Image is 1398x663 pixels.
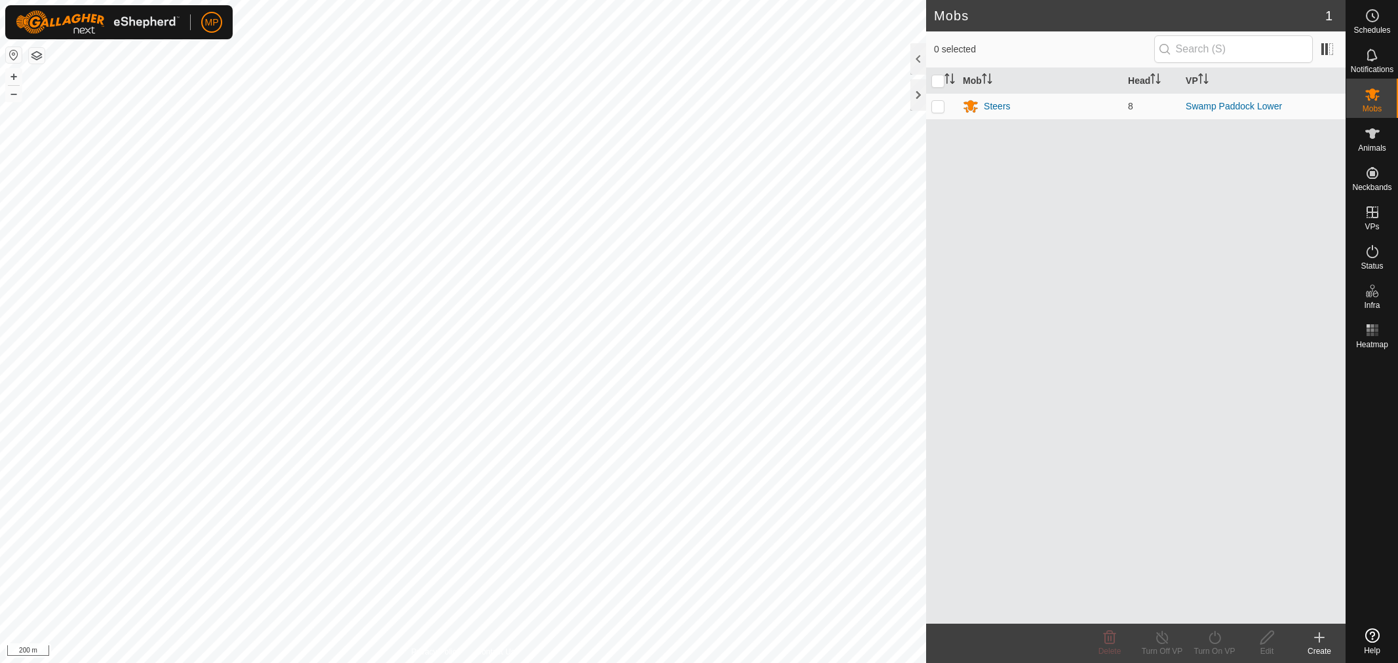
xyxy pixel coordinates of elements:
span: Schedules [1353,26,1390,34]
a: Help [1346,623,1398,660]
span: Infra [1364,301,1380,309]
button: – [6,86,22,102]
span: Heatmap [1356,341,1388,349]
span: 0 selected [934,43,1154,56]
span: Status [1361,262,1383,270]
p-sorticon: Activate to sort [982,75,992,86]
th: Mob [958,68,1123,94]
input: Search (S) [1154,35,1313,63]
img: Gallagher Logo [16,10,180,34]
span: 8 [1128,101,1133,111]
a: Privacy Policy [412,646,461,658]
span: Notifications [1351,66,1393,73]
span: 1 [1325,6,1332,26]
th: Head [1123,68,1180,94]
span: Animals [1358,144,1386,152]
div: Turn On VP [1188,645,1241,657]
p-sorticon: Activate to sort [1150,75,1161,86]
h2: Mobs [934,8,1325,24]
span: Help [1364,647,1380,654]
a: Contact Us [476,646,515,658]
a: Swamp Paddock Lower [1186,101,1282,111]
div: Edit [1241,645,1293,657]
div: Turn Off VP [1136,645,1188,657]
button: Map Layers [29,48,45,64]
div: Create [1293,645,1346,657]
div: Steers [984,100,1010,113]
span: MP [205,16,219,29]
span: VPs [1365,223,1379,231]
button: Reset Map [6,47,22,63]
p-sorticon: Activate to sort [1198,75,1209,86]
span: Neckbands [1352,183,1391,191]
button: + [6,69,22,85]
span: Delete [1098,647,1121,656]
span: Mobs [1363,105,1382,113]
th: VP [1180,68,1346,94]
p-sorticon: Activate to sort [944,75,955,86]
